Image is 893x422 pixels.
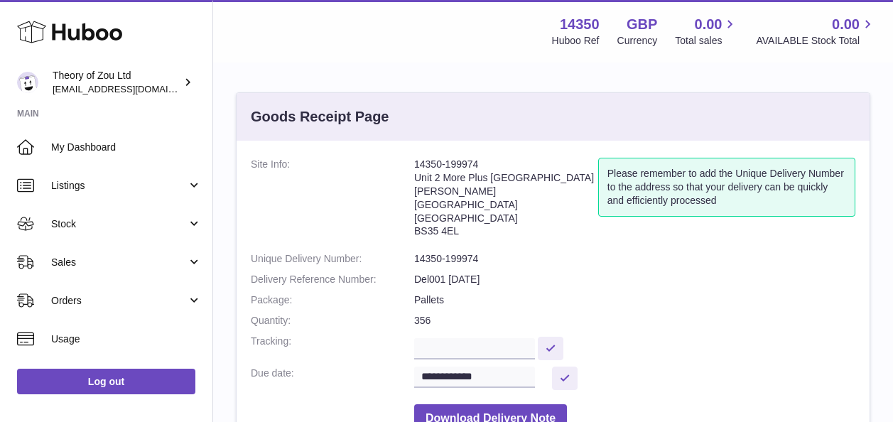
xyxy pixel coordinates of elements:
dd: Pallets [414,293,855,307]
strong: GBP [627,15,657,34]
span: Stock [51,217,187,231]
span: Orders [51,294,187,308]
dt: Quantity: [251,314,414,328]
dd: 14350-199974 [414,252,855,266]
dd: 356 [414,314,855,328]
dt: Tracking: [251,335,414,359]
strong: 14350 [560,15,600,34]
img: internalAdmin-14350@internal.huboo.com [17,72,38,93]
span: My Dashboard [51,141,202,154]
address: 14350-199974 Unit 2 More Plus [GEOGRAPHIC_DATA] [PERSON_NAME][GEOGRAPHIC_DATA] [GEOGRAPHIC_DATA] ... [414,158,598,245]
span: AVAILABLE Stock Total [756,34,876,48]
span: 0.00 [695,15,722,34]
dt: Delivery Reference Number: [251,273,414,286]
div: Currency [617,34,658,48]
span: Sales [51,256,187,269]
dt: Site Info: [251,158,414,245]
span: [EMAIL_ADDRESS][DOMAIN_NAME] [53,83,209,94]
div: Please remember to add the Unique Delivery Number to the address so that your delivery can be qui... [598,158,855,217]
h3: Goods Receipt Page [251,107,389,126]
div: Theory of Zou Ltd [53,69,180,96]
div: Huboo Ref [552,34,600,48]
dt: Package: [251,293,414,307]
span: Total sales [675,34,738,48]
span: Usage [51,332,202,346]
dt: Unique Delivery Number: [251,252,414,266]
a: 0.00 AVAILABLE Stock Total [756,15,876,48]
dd: Del001 [DATE] [414,273,855,286]
span: Listings [51,179,187,193]
dt: Due date: [251,367,414,390]
span: 0.00 [832,15,860,34]
a: 0.00 Total sales [675,15,738,48]
a: Log out [17,369,195,394]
